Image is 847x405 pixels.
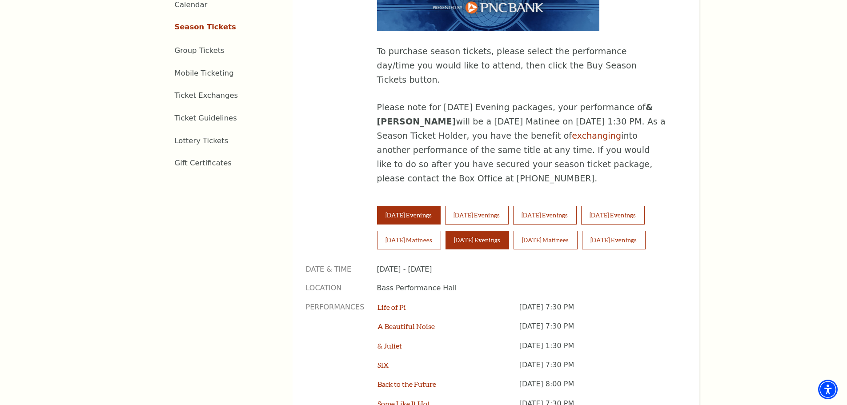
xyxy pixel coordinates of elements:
p: [DATE] 7:30 PM [519,302,673,321]
a: exchanging [572,131,621,140]
p: Date & Time [306,265,364,274]
p: [DATE] 1:30 PM [519,341,673,360]
a: Ticket Exchanges [175,91,238,100]
button: [DATE] Evenings [582,231,646,249]
a: & Juliet [377,341,402,350]
a: Calendar [175,0,208,9]
a: Group Tickets [175,46,225,55]
a: Back to the Future [377,380,436,388]
button: [DATE] Evenings [377,206,441,225]
a: Gift Certificates [175,159,232,167]
button: [DATE] Evenings [445,206,509,225]
button: [DATE] Evenings [513,206,577,225]
a: Life of Pi [377,303,406,311]
a: Lottery Tickets [175,136,229,145]
button: [DATE] Evenings [581,206,645,225]
button: [DATE] Evenings [446,231,509,249]
p: [DATE] 7:30 PM [519,360,673,379]
a: SIX [377,361,389,369]
button: [DATE] Matinees [377,231,441,249]
a: A Beautiful Noise [377,322,435,330]
a: Mobile Ticketing [175,69,234,77]
a: Season Tickets [175,23,236,31]
p: To purchase season tickets, please select the performance day/time you would like to attend, then... [377,44,666,87]
a: Ticket Guidelines [175,114,237,122]
p: [DATE] 7:30 PM [519,321,673,341]
button: [DATE] Matinees [514,231,578,249]
p: [DATE] - [DATE] [377,265,673,274]
p: Please note for [DATE] Evening packages, your performance of will be a [DATE] Matinee on [DATE] 1... [377,100,666,186]
p: Location [306,283,364,293]
p: Bass Performance Hall [377,283,673,293]
strong: & [PERSON_NAME] [377,102,653,126]
p: [DATE] 8:00 PM [519,379,673,398]
div: Accessibility Menu [818,380,838,399]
